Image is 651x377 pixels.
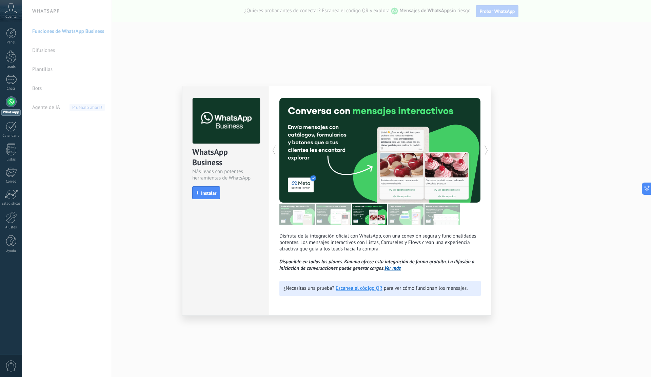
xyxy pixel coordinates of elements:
a: Escanea el código QR [336,285,382,291]
img: logo_main.png [193,98,260,144]
div: WhatsApp Business [192,147,259,168]
span: ¿Necesitas una prueba? [283,285,334,291]
div: Correo [1,180,21,184]
div: Leads [1,65,21,69]
a: Ver más [384,265,401,271]
img: tour_image_cc27419dad425b0ae96c2716632553fa.png [316,204,351,225]
div: Calendario [1,134,21,138]
div: Ayuda [1,249,21,253]
div: Ajustes [1,225,21,230]
div: Más leads con potentes herramientas de WhatsApp [192,168,259,181]
img: tour_image_7a4924cebc22ed9e3259523e50fe4fd6.png [279,204,315,225]
p: Disfruta de la integración oficial con WhatsApp, con una conexión segura y funcionalidades potent... [279,233,481,271]
i: Disponible en todos los planes. Kommo ofrece esta integración de forma gratuita. La difusión o in... [279,259,474,271]
div: Chats [1,87,21,91]
span: Cuenta [5,15,17,19]
button: Instalar [192,186,220,199]
span: Instalar [201,191,216,195]
div: Listas [1,157,21,162]
div: Estadísticas [1,202,21,206]
span: para ver cómo funcionan los mensajes. [384,285,468,291]
div: Panel [1,40,21,45]
div: WhatsApp [1,109,21,116]
img: tour_image_cc377002d0016b7ebaeb4dbe65cb2175.png [425,204,460,225]
img: tour_image_62c9952fc9cf984da8d1d2aa2c453724.png [388,204,423,225]
img: tour_image_1009fe39f4f058b759f0df5a2b7f6f06.png [352,204,387,225]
